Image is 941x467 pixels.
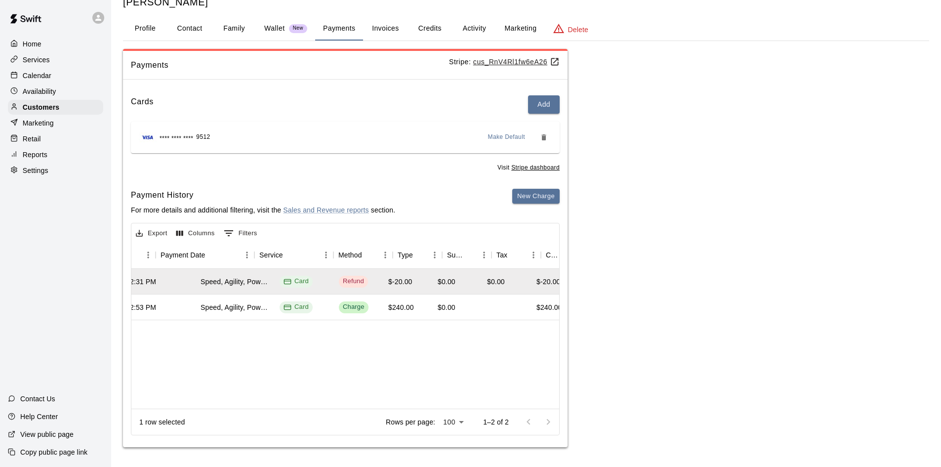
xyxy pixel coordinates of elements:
[487,277,505,287] div: $0.00
[488,132,526,142] span: Make Default
[23,118,54,128] p: Marketing
[491,241,541,269] div: Tax
[507,248,521,262] button: Sort
[201,302,270,312] div: Speed, Agility, Power & Strength Training (SAPS)
[319,248,333,262] button: Menu
[447,241,463,269] div: Subtotal
[8,147,103,162] a: Reports
[259,241,283,269] div: Service
[8,100,103,115] a: Customers
[497,163,560,173] span: Visit
[398,241,413,269] div: Type
[20,394,55,404] p: Contact Us
[156,241,254,269] div: Payment Date
[167,17,212,41] button: Contact
[413,248,427,262] button: Sort
[161,241,205,269] div: Payment Date
[483,417,509,427] p: 1–2 of 2
[283,206,368,214] a: Sales and Revenue reports
[338,241,362,269] div: Method
[196,132,210,142] span: 9512
[449,57,560,67] p: Stripe:
[20,447,87,457] p: Copy public page link
[284,277,309,286] div: Card
[221,225,260,241] button: Show filters
[496,17,544,41] button: Marketing
[463,248,477,262] button: Sort
[427,248,442,262] button: Menu
[8,68,103,83] a: Calendar
[284,302,309,312] div: Card
[473,58,560,66] a: cus_RnV4Rl1fw6eA26
[264,23,285,34] p: Wallet
[452,17,496,41] button: Activity
[133,226,170,241] button: Export
[546,241,562,269] div: Custom Fee
[8,131,103,146] a: Retail
[8,37,103,51] a: Home
[20,412,58,422] p: Help Center
[536,277,561,287] div: $-20.00
[23,86,56,96] p: Availability
[131,59,449,72] span: Payments
[8,84,103,99] a: Availability
[511,164,560,171] a: Stripe dashboard
[139,417,185,427] div: 1 row selected
[240,248,254,262] button: Menu
[536,129,552,145] button: Remove
[568,25,588,35] p: Delete
[362,248,376,262] button: Sort
[496,241,507,269] div: Tax
[438,302,455,312] div: $0.00
[23,150,47,160] p: Reports
[536,302,562,312] div: $240.00
[254,241,333,269] div: Service
[393,241,442,269] div: Type
[141,248,156,262] button: Menu
[131,205,395,215] p: For more details and additional filtering, visit the section.
[131,95,154,114] h6: Cards
[438,277,455,287] div: $0.00
[8,52,103,67] a: Services
[528,95,560,114] button: Add
[23,71,51,81] p: Calendar
[201,277,270,287] div: Speed, Agility, Power & Strength Training (SAPS)
[119,241,156,269] div: Receipt
[512,189,560,204] button: New Charge
[139,132,157,142] img: Credit card brand logo
[205,248,219,262] button: Sort
[315,17,363,41] button: Payments
[408,17,452,41] button: Credits
[363,17,408,41] button: Invoices
[123,17,929,41] div: basic tabs example
[23,39,41,49] p: Home
[23,102,59,112] p: Customers
[131,189,395,202] h6: Payment History
[123,17,167,41] button: Profile
[439,415,467,429] div: 100
[388,302,414,312] div: $240.00
[20,429,74,439] p: View public page
[23,134,41,144] p: Retail
[23,55,50,65] p: Services
[23,166,48,175] p: Settings
[378,248,393,262] button: Menu
[212,17,256,41] button: Family
[343,302,365,312] div: Charge
[333,241,393,269] div: Method
[8,116,103,130] a: Marketing
[8,163,103,178] a: Settings
[388,277,412,287] div: $-20.00
[127,248,141,262] button: Sort
[174,226,217,241] button: Select columns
